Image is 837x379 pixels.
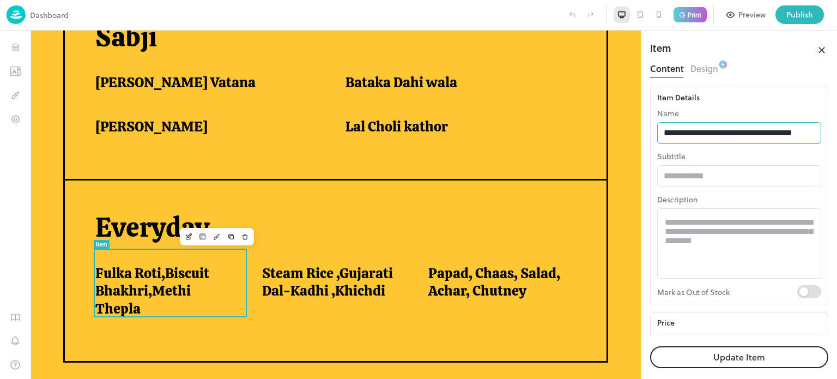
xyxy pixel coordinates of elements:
p: Name [657,107,821,119]
p: Price [657,317,675,328]
div: Preview [738,9,766,21]
span: Papad, Chaas, Salad, Achar, Chutney [398,234,538,269]
span: Steam Rice ,Gujarati Dal-Kadhi ,Khichdi [232,234,372,269]
p: Subtitle [657,151,821,162]
button: Design [690,60,718,75]
button: Edit [151,199,165,213]
span: [PERSON_NAME] Vatana [65,43,225,61]
label: Undo (Ctrl + Z) [563,5,581,24]
button: Content [650,60,684,75]
button: Layout [165,199,179,213]
button: Delete [208,199,222,213]
p: Description [657,194,821,205]
button: Preview [720,5,772,24]
p: Print [688,11,701,18]
div: Item [650,40,671,60]
p: Dashboard [30,9,69,21]
span: [PERSON_NAME] [65,87,177,105]
span: Bataka Dahi wala [315,43,427,61]
span: Fulka Roti,Biscuit Bhakhri,Methi Thepla [65,234,205,287]
img: logo-86c26b7e.jpg [7,5,26,24]
div: Item [65,211,77,217]
div: Publish [786,9,813,21]
button: Update Item [650,346,828,368]
button: Design [179,199,193,213]
p: Mark as Out of Stock [657,285,797,298]
button: Publish [775,5,824,24]
label: Redo (Ctrl + Y) [581,5,600,24]
span: Lal Choli kathor [315,87,417,105]
p: Everyday [65,181,551,214]
button: Duplicate [193,199,208,213]
div: Item Details [657,92,821,103]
